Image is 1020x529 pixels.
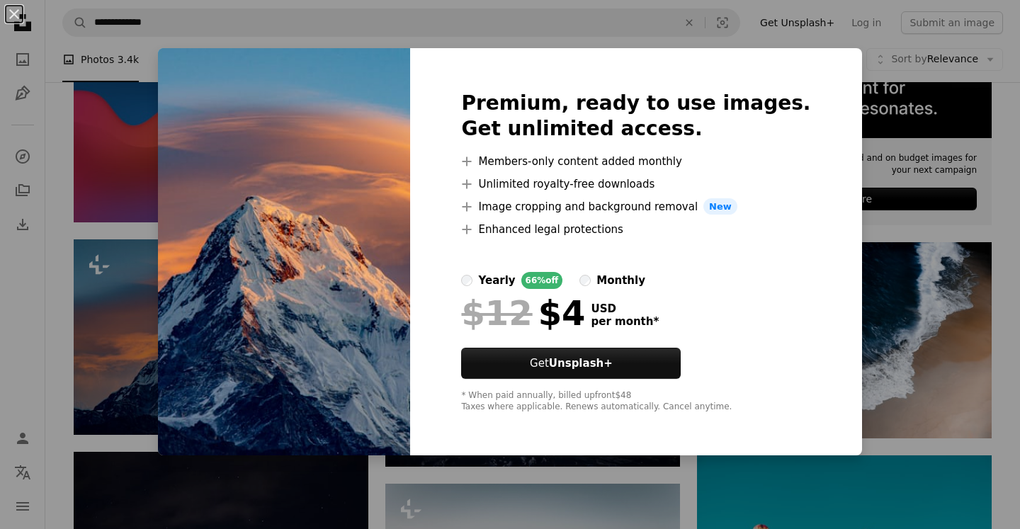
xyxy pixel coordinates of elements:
li: Image cropping and background removal [461,198,810,215]
li: Unlimited royalty-free downloads [461,176,810,193]
span: USD [591,302,659,315]
div: * When paid annually, billed upfront $48 Taxes where applicable. Renews automatically. Cancel any... [461,390,810,413]
img: premium_photo-1688645554172-d3aef5f837ce [158,48,410,456]
li: Members-only content added monthly [461,153,810,170]
input: yearly66%off [461,275,472,286]
strong: Unsplash+ [549,357,613,370]
div: yearly [478,272,515,289]
div: $4 [461,295,585,331]
div: monthly [596,272,645,289]
input: monthly [579,275,591,286]
span: $12 [461,295,532,331]
span: New [703,198,737,215]
li: Enhanced legal protections [461,221,810,238]
button: GetUnsplash+ [461,348,681,379]
h2: Premium, ready to use images. Get unlimited access. [461,91,810,142]
span: per month * [591,315,659,328]
div: 66% off [521,272,563,289]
